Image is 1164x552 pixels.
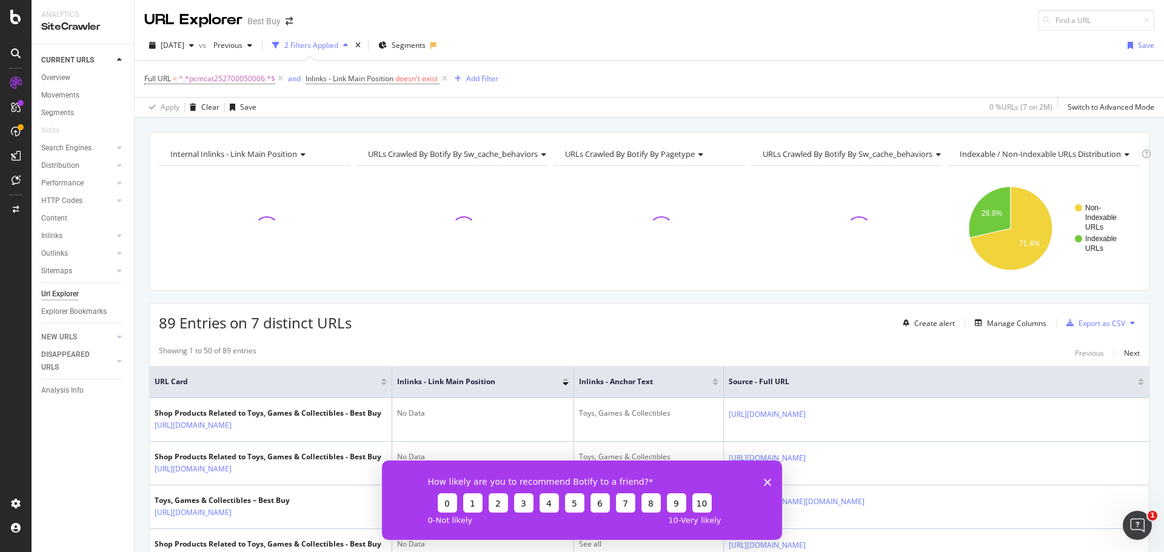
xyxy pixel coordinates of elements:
div: Clear [201,102,219,112]
button: Clear [185,98,219,117]
div: Best Buy [247,15,281,27]
div: HTTP Codes [41,195,82,207]
text: 28.6% [982,209,1002,218]
span: 2025 Jul. 29th [161,40,184,50]
button: Previous [209,36,257,55]
div: Manage Columns [987,318,1046,328]
span: 1 [1148,511,1157,520]
div: Analysis Info [41,384,84,397]
button: Add Filter [450,71,498,86]
span: URLs Crawled By Botify By sw_cache_behaviors [368,148,538,159]
div: Search Engines [41,142,92,155]
div: See all [579,539,718,550]
a: [URL][DOMAIN_NAME] [729,452,806,464]
div: Distribution [41,159,79,172]
div: Toys, Games & Collectibles [579,408,718,419]
h4: URLs Crawled By Botify By sw_cache_behaviors [366,144,556,164]
h4: URLs Crawled By Botify By pagetype [563,144,734,164]
iframe: Intercom live chat [1123,511,1152,540]
div: Segments [41,107,74,119]
a: Performance [41,177,113,190]
div: Next [1124,348,1140,358]
div: SiteCrawler [41,20,124,34]
a: [URL][DOMAIN_NAME] [155,463,232,475]
button: Manage Columns [970,316,1046,330]
a: Url Explorer [41,288,125,301]
span: Inlinks - Anchor Text [579,376,694,387]
a: Sitemaps [41,265,113,278]
div: No Data [397,408,569,419]
div: Outlinks [41,247,68,260]
div: Shop Products Related to Toys, Games & Collectibles - Best Buy [155,451,381,462]
div: Save [240,102,256,112]
div: Previous [1075,348,1104,358]
div: Add Filter [466,73,498,84]
div: arrow-right-arrow-left [286,17,293,25]
div: Save [1138,40,1154,50]
a: DISAPPEARED URLS [41,348,113,374]
button: Apply [144,98,179,117]
text: Indexable [1085,213,1117,222]
span: doesn't exist [395,73,438,84]
a: Analysis Info [41,384,125,397]
div: Export as CSV [1079,318,1125,328]
div: Toys, Games & Collectibles – Best Buy [155,495,290,506]
button: Save [1123,36,1154,55]
button: and [288,73,301,84]
a: Inlinks [41,230,113,242]
div: Explorer Bookmarks [41,305,107,318]
button: Switch to Advanced Mode [1063,98,1154,117]
div: Toys, Games & Collectibles [579,451,718,462]
h4: Indexable / Non-Indexable URLs Distribution [957,144,1139,164]
a: Movements [41,89,125,102]
a: Explorer Bookmarks [41,305,125,318]
div: Apply [161,102,179,112]
h4: Internal Inlinks - Link Main Position [168,144,339,164]
div: Showing 1 to 50 of 89 entries [159,345,256,360]
text: 71.4% [1019,239,1040,248]
div: No Data [397,539,569,550]
div: Overview [41,71,70,84]
span: Segments [392,40,426,50]
a: Content [41,212,125,225]
button: Segments [373,36,430,55]
a: NEW URLS [41,331,113,344]
div: No Data [397,451,569,462]
div: Switch to Advanced Mode [1068,102,1154,112]
a: Visits [41,124,72,137]
div: times [353,39,363,52]
a: Outlinks [41,247,113,260]
a: CURRENT URLS [41,54,113,67]
button: Previous [1075,345,1104,360]
a: [URL][DOMAIN_NAME] [155,419,232,431]
text: URLs [1085,244,1103,253]
span: ^.*pcmcat252700050006.*$ [179,70,275,87]
div: Content [41,212,67,225]
span: Full URL [144,73,171,84]
a: [URL][DOMAIN_NAME][DOMAIN_NAME] [729,496,865,508]
button: Export as CSV [1062,313,1125,333]
div: Performance [41,177,84,190]
div: Sitemaps [41,265,72,278]
a: HTTP Codes [41,195,113,207]
a: Distribution [41,159,113,172]
span: Source - Full URL [729,376,1120,387]
span: URLs Crawled By Botify By pagetype [565,148,695,159]
a: [URL][DOMAIN_NAME] [729,408,806,421]
div: Shop Products Related to Toys, Games & Collectibles - Best Buy [155,408,381,419]
a: [URL][DOMAIN_NAME] [155,507,232,519]
div: 0 % URLs ( 7 on 2M ) [989,102,1052,112]
span: = [173,73,177,84]
span: Internal Inlinks - Link Main Position [170,148,297,159]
